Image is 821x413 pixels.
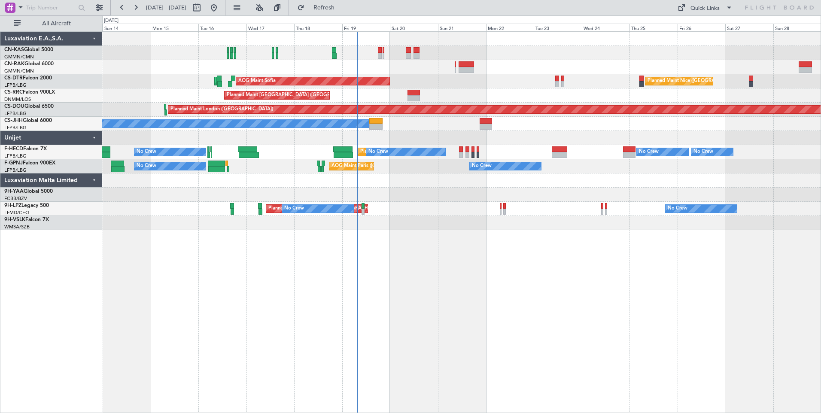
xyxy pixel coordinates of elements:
[26,1,76,14] input: Trip Number
[294,24,342,31] div: Thu 18
[725,24,773,31] div: Sat 27
[4,54,34,60] a: GMMN/CMN
[227,89,362,102] div: Planned Maint [GEOGRAPHIC_DATA] ([GEOGRAPHIC_DATA])
[4,203,21,208] span: 9H-LPZ
[331,160,422,173] div: AOG Maint Paris ([GEOGRAPHIC_DATA])
[9,17,93,30] button: All Aircraft
[4,153,27,159] a: LFPB/LBG
[104,17,119,24] div: [DATE]
[472,160,492,173] div: No Crew
[4,68,34,74] a: GMMN/CMN
[4,217,49,222] a: 9H-VSLKFalcon 7X
[648,75,743,88] div: Planned Maint Nice ([GEOGRAPHIC_DATA])
[4,203,49,208] a: 9H-LPZLegacy 500
[4,224,30,230] a: WMSA/SZB
[137,160,156,173] div: No Crew
[4,146,23,152] span: F-HECD
[4,217,25,222] span: 9H-VSLK
[293,1,345,15] button: Refresh
[693,146,713,158] div: No Crew
[146,4,186,12] span: [DATE] - [DATE]
[4,118,52,123] a: CS-JHHGlobal 6000
[390,24,438,31] div: Sat 20
[368,146,388,158] div: No Crew
[4,47,24,52] span: CN-KAS
[4,195,27,202] a: FCBB/BZV
[4,96,31,103] a: DNMM/LOS
[4,104,24,109] span: CS-DOU
[306,5,342,11] span: Refresh
[284,202,304,215] div: No Crew
[246,24,295,31] div: Wed 17
[151,24,199,31] div: Mon 15
[4,189,53,194] a: 9H-YAAGlobal 5000
[4,61,54,67] a: CN-RAKGlobal 6000
[342,24,390,31] div: Fri 19
[4,76,23,81] span: CS-DTR
[360,146,496,158] div: Planned Maint [GEOGRAPHIC_DATA] ([GEOGRAPHIC_DATA])
[668,202,687,215] div: No Crew
[438,24,486,31] div: Sun 21
[678,24,726,31] div: Fri 26
[4,167,27,173] a: LFPB/LBG
[198,24,246,31] div: Tue 16
[4,104,54,109] a: CS-DOUGlobal 6500
[4,146,47,152] a: F-HECDFalcon 7X
[22,21,91,27] span: All Aircraft
[4,161,23,166] span: F-GPNJ
[486,24,534,31] div: Mon 22
[4,61,24,67] span: CN-RAK
[103,24,151,31] div: Sun 14
[4,161,55,166] a: F-GPNJFalcon 900EX
[629,24,678,31] div: Thu 25
[268,202,390,215] div: Planned [GEOGRAPHIC_DATA] ([GEOGRAPHIC_DATA])
[4,125,27,131] a: LFPB/LBG
[4,90,55,95] a: CS-RRCFalcon 900LX
[690,4,720,13] div: Quick Links
[238,75,276,88] div: AOG Maint Sofia
[582,24,630,31] div: Wed 24
[4,189,24,194] span: 9H-YAA
[4,90,23,95] span: CS-RRC
[137,146,156,158] div: No Crew
[4,118,23,123] span: CS-JHH
[534,24,582,31] div: Tue 23
[673,1,737,15] button: Quick Links
[4,76,52,81] a: CS-DTRFalcon 2000
[4,110,27,117] a: LFPB/LBG
[639,146,659,158] div: No Crew
[4,82,27,88] a: LFPB/LBG
[4,47,53,52] a: CN-KASGlobal 5000
[170,103,273,116] div: Planned Maint London ([GEOGRAPHIC_DATA])
[4,210,29,216] a: LFMD/CEQ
